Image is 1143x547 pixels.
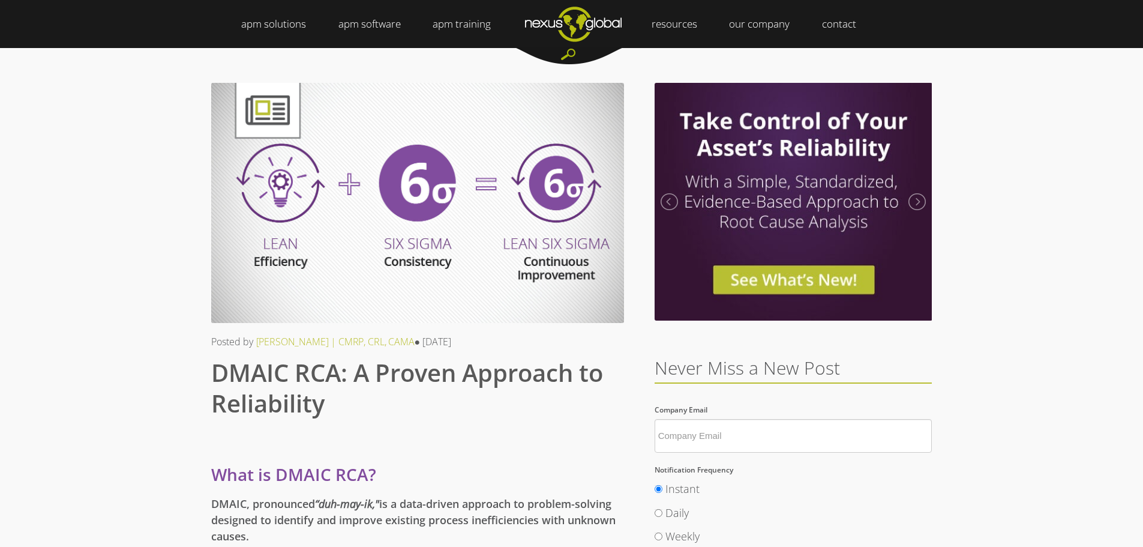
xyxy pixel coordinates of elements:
[655,355,840,380] span: Never Miss a New Post
[655,465,733,475] span: Notification Frequency
[665,482,700,496] span: Instant
[211,356,603,420] span: DMAIC RCA: A Proven Approach to Reliability
[655,509,662,517] input: Daily
[315,497,379,511] i: “duh-may-ik,"
[665,529,700,543] span: Weekly
[256,335,415,348] a: [PERSON_NAME] | CMRP, CRL, CAMA
[211,462,624,487] h3: What is DMAIC RCA?
[415,335,452,348] span: ● [DATE]
[655,533,662,540] input: Weekly
[655,419,932,453] input: Company Email
[655,405,707,415] span: Company Email
[655,485,662,493] input: Instant
[211,496,624,545] h5: DMAIC, pronounced is a data-driven approach to problem-solving designed to identify and improve e...
[211,335,253,348] span: Posted by
[665,506,689,520] span: Daily
[655,83,932,321] img: Investigation Optimzier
